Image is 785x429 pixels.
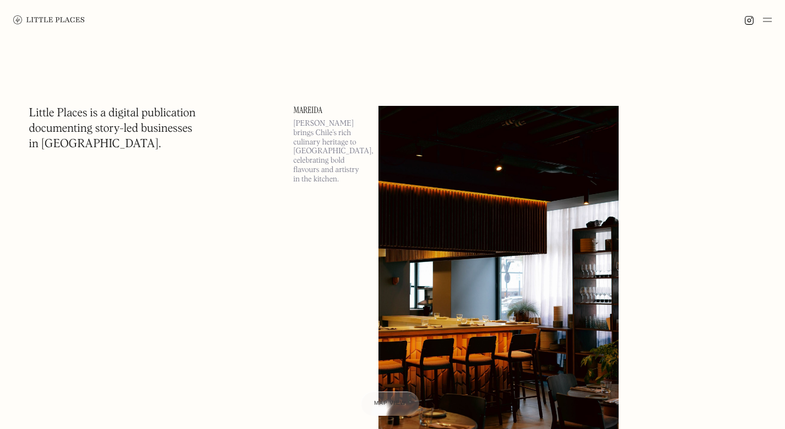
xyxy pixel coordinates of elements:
[294,106,365,115] a: Mareida
[294,119,365,184] p: [PERSON_NAME] brings Chile’s rich culinary heritage to [GEOGRAPHIC_DATA], celebrating bold flavou...
[374,400,406,406] span: Map view
[29,106,196,152] h1: Little Places is a digital publication documenting story-led businesses in [GEOGRAPHIC_DATA].
[361,392,419,416] a: Map view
